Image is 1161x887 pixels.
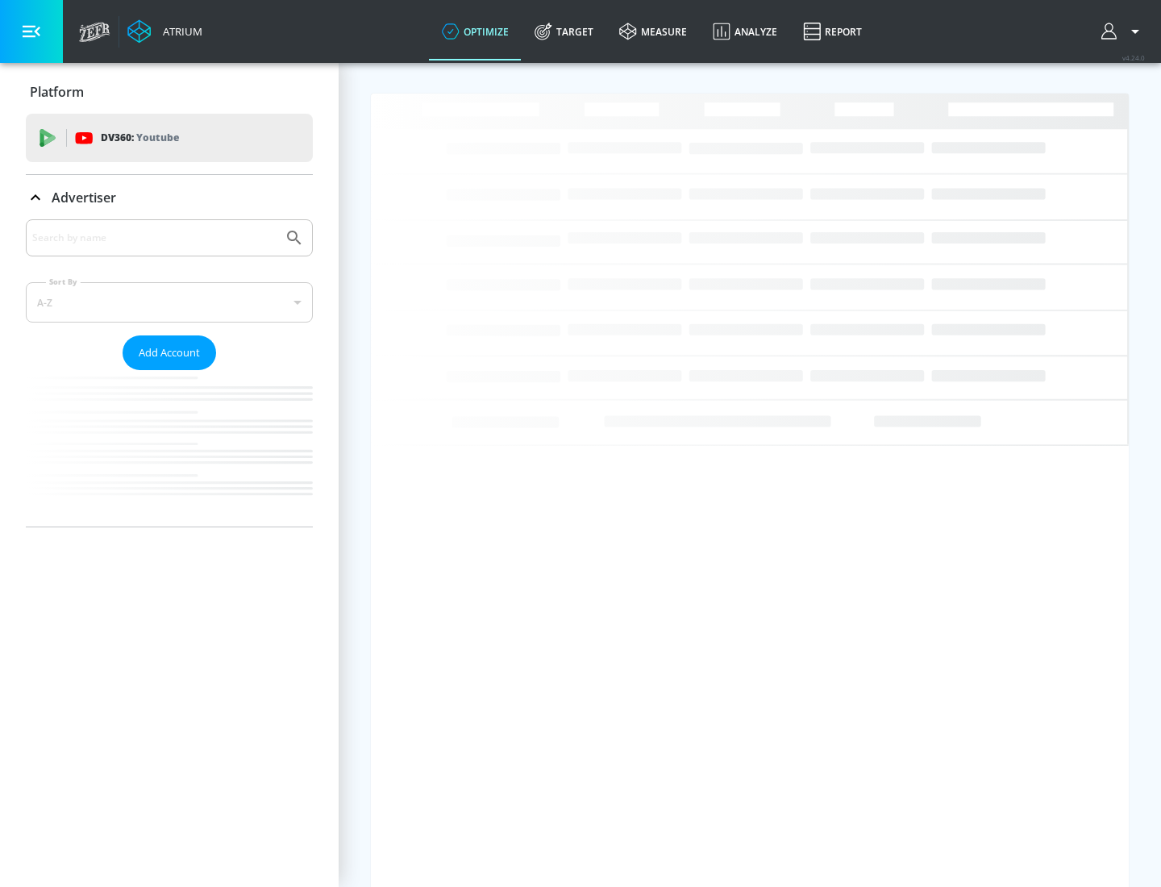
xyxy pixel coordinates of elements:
a: measure [606,2,700,60]
a: Target [522,2,606,60]
a: optimize [429,2,522,60]
p: Youtube [136,129,179,146]
div: Atrium [156,24,202,39]
a: Analyze [700,2,790,60]
input: Search by name [32,227,277,248]
div: Advertiser [26,175,313,220]
p: DV360: [101,129,179,147]
a: Atrium [127,19,202,44]
div: DV360: Youtube [26,114,313,162]
span: Add Account [139,344,200,362]
button: Add Account [123,335,216,370]
div: A-Z [26,282,313,323]
p: Advertiser [52,189,116,206]
nav: list of Advertiser [26,370,313,527]
span: v 4.24.0 [1122,53,1145,62]
a: Report [790,2,875,60]
div: Platform [26,69,313,115]
div: Advertiser [26,219,313,527]
p: Platform [30,83,84,101]
label: Sort By [46,277,81,287]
